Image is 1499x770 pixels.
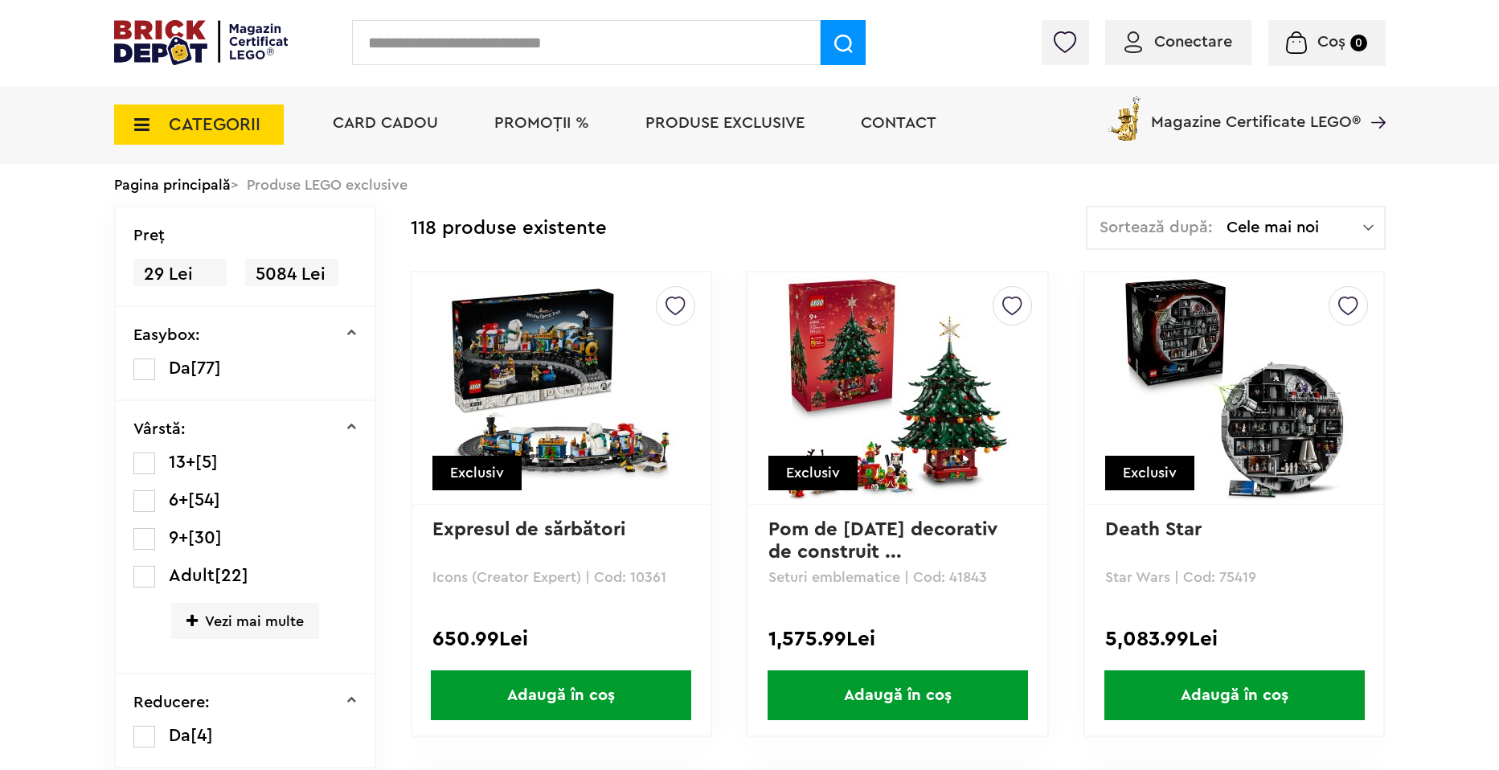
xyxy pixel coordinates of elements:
span: [77] [190,359,221,377]
span: 9+ [169,529,188,547]
a: Magazine Certificate LEGO® [1361,93,1386,109]
a: Conectare [1124,34,1232,50]
a: Expresul de sărbători [432,520,625,539]
span: Conectare [1154,34,1232,50]
span: Da [169,359,190,377]
div: 118 produse existente [411,206,607,252]
span: 5084 Lei [245,259,338,290]
span: [4] [190,727,213,744]
a: Pagina principală [114,178,231,192]
span: [30] [188,529,222,547]
img: Expresul de sărbători [448,276,674,501]
a: Pom de [DATE] decorativ de construit ... [768,520,1003,562]
span: CATEGORII [169,116,260,133]
div: Exclusiv [1105,456,1194,490]
div: Exclusiv [432,456,522,490]
p: Seturi emblematice | Cod: 41843 [768,570,1026,584]
span: Sortează după: [1100,219,1213,236]
span: Adaugă în coș [768,670,1028,720]
span: Coș [1317,34,1345,50]
span: Cele mai noi [1227,219,1363,236]
span: [54] [188,491,220,509]
a: Adaugă în coș [748,670,1046,720]
span: Magazine Certificate LEGO® [1151,93,1361,130]
p: Icons (Creator Expert) | Cod: 10361 [432,570,690,584]
span: Vezi mai multe [171,603,319,639]
a: PROMOȚII % [494,115,589,131]
img: Pom de Crăciun decorativ de construit în familie [785,276,1010,501]
a: Card Cadou [333,115,438,131]
span: 13+ [169,453,195,471]
div: Exclusiv [768,456,858,490]
div: > Produse LEGO exclusive [114,164,1386,206]
div: 650.99Lei [432,629,690,649]
p: Easybox: [133,327,200,343]
span: Adaugă în coș [1104,670,1365,720]
span: [5] [195,453,218,471]
span: 29 Lei [133,259,227,290]
a: Adaugă în coș [1085,670,1383,720]
div: 1,575.99Lei [768,629,1026,649]
div: 5,083.99Lei [1105,629,1363,649]
span: Adult [169,567,215,584]
p: Reducere: [133,694,210,711]
small: 0 [1350,35,1367,51]
span: [22] [215,567,248,584]
p: Vârstă: [133,421,186,437]
a: Death Star [1105,520,1202,539]
p: Preţ [133,227,165,244]
span: 6+ [169,491,188,509]
span: Da [169,727,190,744]
img: Death Star [1122,276,1347,501]
a: Adaugă în coș [412,670,711,720]
a: Produse exclusive [645,115,805,131]
a: Contact [861,115,936,131]
span: Adaugă în coș [431,670,691,720]
p: Star Wars | Cod: 75419 [1105,570,1363,584]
